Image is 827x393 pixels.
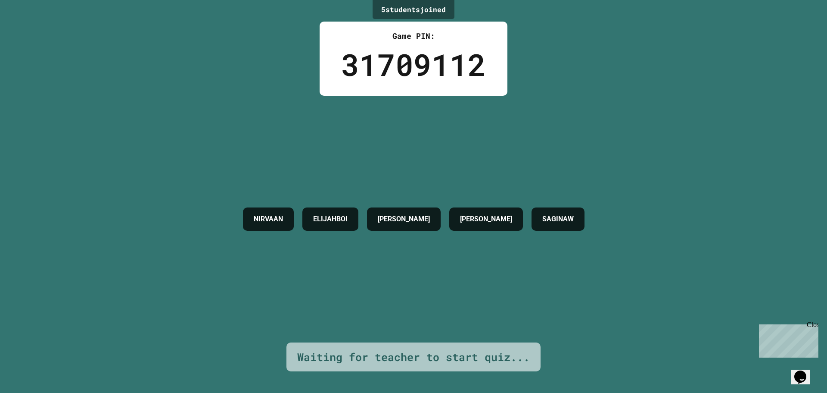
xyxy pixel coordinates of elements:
div: Chat with us now!Close [3,3,59,55]
div: Waiting for teacher to start quiz... [297,349,530,365]
h4: ELIJAHBOI [313,214,348,224]
div: 31709112 [341,42,486,87]
iframe: chat widget [791,358,818,384]
div: Game PIN: [341,30,486,42]
iframe: chat widget [755,321,818,358]
h4: NIRVAAN [254,214,283,224]
h4: [PERSON_NAME] [460,214,512,224]
h4: [PERSON_NAME] [378,214,430,224]
h4: SAGINAW [542,214,574,224]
